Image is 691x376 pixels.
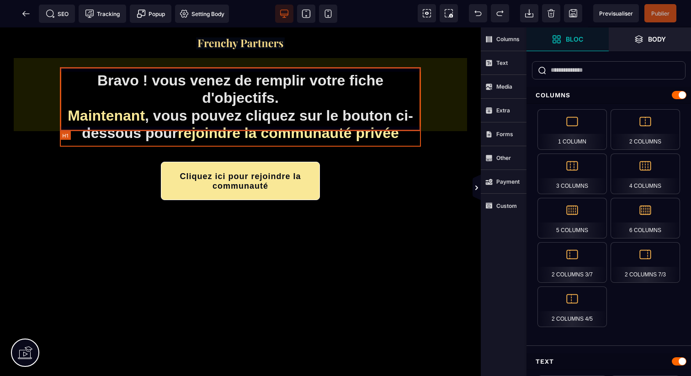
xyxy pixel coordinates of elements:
[537,154,607,194] div: 3 Columns
[599,10,633,17] span: Previsualiser
[418,4,436,22] span: View components
[651,10,670,17] span: Publier
[611,109,680,150] div: 2 Columns
[440,4,458,22] span: Screenshot
[537,109,607,150] div: 1 Column
[496,36,520,42] strong: Columns
[85,9,120,18] span: Tracking
[537,286,607,327] div: 2 Columns 4/5
[611,242,680,283] div: 2 Columns 7/3
[161,134,319,173] button: Cliquez ici pour rejoindre la communauté
[611,198,680,238] div: 6 Columns
[496,107,510,114] strong: Extra
[496,178,520,185] strong: Payment
[593,4,639,22] span: Preview
[537,198,607,238] div: 5 Columns
[648,36,666,42] strong: Body
[196,10,285,22] img: f2a3730b544469f405c58ab4be6274e8_Capture_d%E2%80%99e%CC%81cran_2025-09-01_a%CC%80_20.57.27.png
[526,87,691,104] div: Columns
[496,154,511,161] strong: Other
[60,40,420,119] h1: Bravo ! vous venez de remplir votre fiche d'objectifs. , vous pouvez cliquez sur le bouton ci-des...
[566,36,583,42] strong: Bloc
[611,154,680,194] div: 4 Columns
[496,83,512,90] strong: Media
[137,9,165,18] span: Popup
[526,353,691,370] div: Text
[496,202,517,209] strong: Custom
[609,27,691,51] span: Open Layer Manager
[46,9,69,18] span: SEO
[496,131,513,138] strong: Forms
[526,27,609,51] span: Open Blocks
[537,242,607,283] div: 2 Columns 3/7
[180,9,224,18] span: Setting Body
[496,59,508,66] strong: Text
